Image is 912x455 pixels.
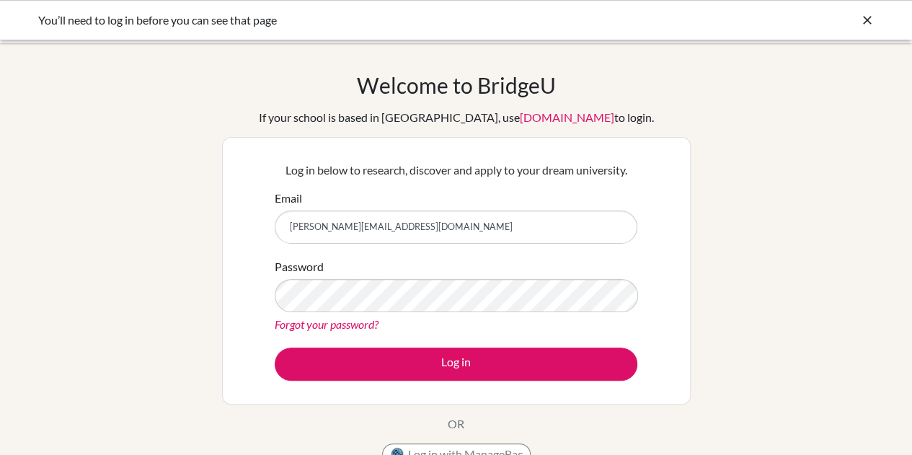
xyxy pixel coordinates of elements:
p: Log in below to research, discover and apply to your dream university. [275,162,637,179]
div: If your school is based in [GEOGRAPHIC_DATA], use to login. [259,109,654,126]
button: Log in [275,348,637,381]
a: [DOMAIN_NAME] [520,110,614,124]
p: OR [448,415,464,433]
a: Forgot your password? [275,317,378,331]
h1: Welcome to BridgeU [357,72,556,98]
div: You’ll need to log in before you can see that page [38,12,658,29]
label: Password [275,258,324,275]
label: Email [275,190,302,207]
